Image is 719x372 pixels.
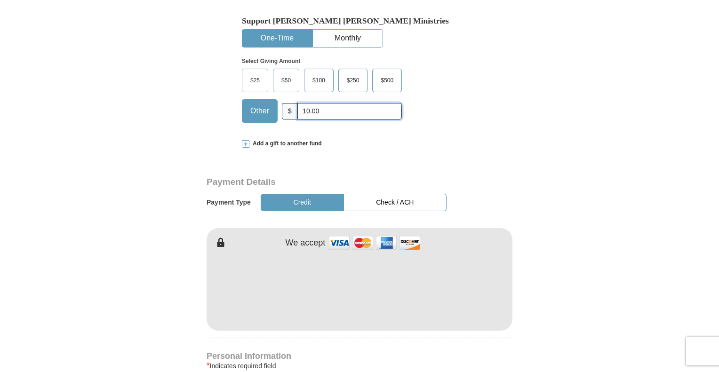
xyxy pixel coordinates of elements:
[328,233,422,253] img: credit cards accepted
[242,16,477,26] h5: Support [PERSON_NAME] [PERSON_NAME] Ministries
[207,177,447,188] h3: Payment Details
[376,73,398,87] span: $500
[249,140,322,148] span: Add a gift to another fund
[342,73,364,87] span: $250
[261,194,344,211] button: Credit
[207,198,251,206] h5: Payment Type
[207,360,512,372] div: Indicates required field
[308,73,330,87] span: $100
[313,30,383,47] button: Monthly
[207,352,512,360] h4: Personal Information
[242,30,312,47] button: One-Time
[246,73,264,87] span: $25
[297,103,402,119] input: Other Amount
[277,73,296,87] span: $50
[286,238,326,248] h4: We accept
[344,194,447,211] button: Check / ACH
[242,58,300,64] strong: Select Giving Amount
[246,104,274,118] span: Other
[282,103,298,119] span: $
